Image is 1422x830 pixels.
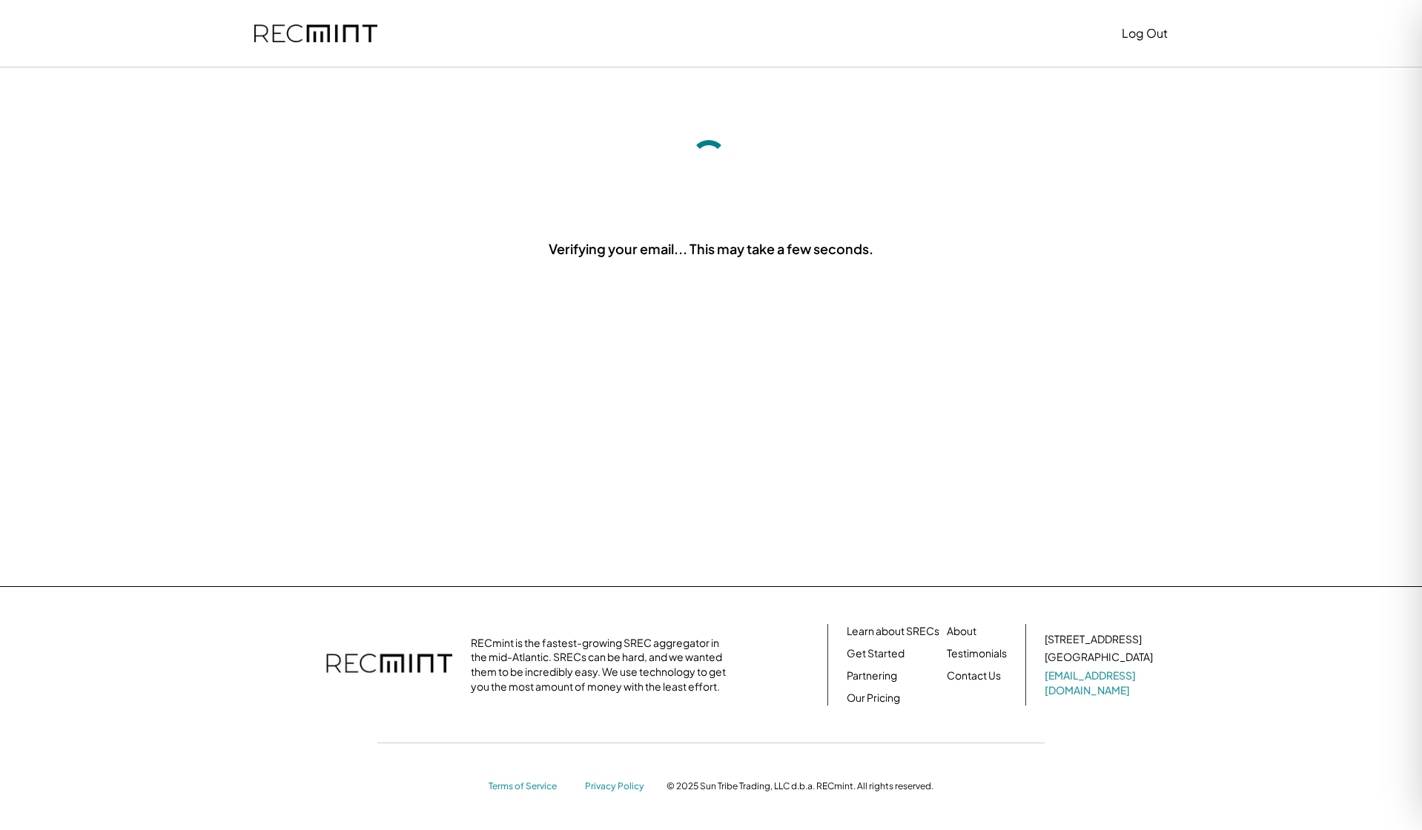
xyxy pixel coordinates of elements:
div: [GEOGRAPHIC_DATA] [1045,650,1153,665]
img: recmint-logotype%403x.png [326,639,452,691]
div: [STREET_ADDRESS] [1045,632,1142,647]
div: Verifying your email... This may take a few seconds. [549,239,873,258]
div: RECmint is the fastest-growing SREC aggregator in the mid-Atlantic. SRECs can be hard, and we wan... [471,636,734,694]
a: Learn about SRECs [847,624,939,639]
button: Log Out [1122,19,1168,48]
a: Partnering [847,668,897,683]
img: recmint-logotype%403x.png [254,24,377,43]
a: Testimonials [947,646,1007,661]
a: Our Pricing [847,691,900,705]
a: About [947,624,976,639]
a: Privacy Policy [585,780,652,793]
a: Terms of Service [489,780,570,793]
div: © 2025 Sun Tribe Trading, LLC d.b.a. RECmint. All rights reserved. [667,780,933,792]
a: Get Started [847,646,905,661]
a: [EMAIL_ADDRESS][DOMAIN_NAME] [1045,668,1156,697]
a: Contact Us [947,668,1001,683]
